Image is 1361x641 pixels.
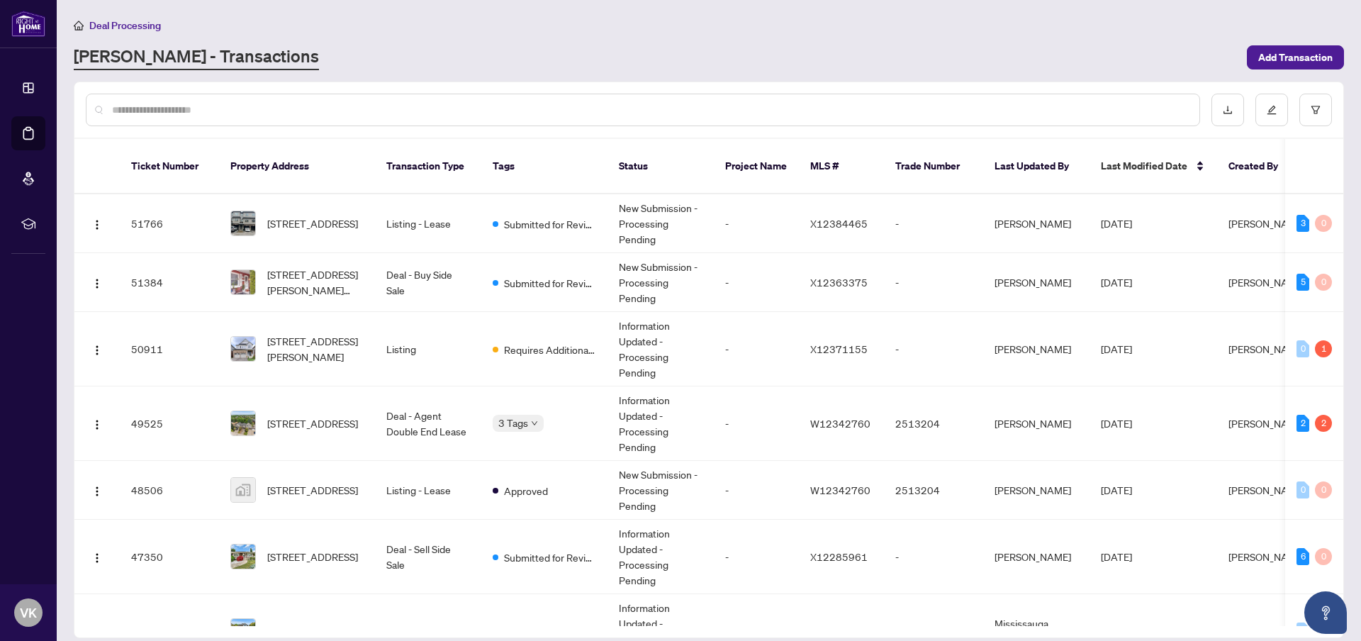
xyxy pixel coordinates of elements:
td: Listing [375,312,481,386]
span: home [74,21,84,30]
th: Ticket Number [120,139,219,194]
th: Project Name [714,139,799,194]
span: [PERSON_NAME] [1228,276,1305,289]
span: Approved [504,483,548,498]
div: 3 [1296,215,1309,232]
div: 0 [1315,274,1332,291]
td: 48506 [120,461,219,520]
td: 51766 [120,194,219,253]
img: Logo [91,278,103,289]
td: - [714,461,799,520]
td: Deal - Buy Side Sale [375,253,481,312]
td: 50911 [120,312,219,386]
span: [PERSON_NAME] [1228,550,1305,563]
span: VK [20,603,37,623]
td: Information Updated - Processing Pending [607,312,714,386]
span: Submitted for Review [504,550,596,565]
img: thumbnail-img [231,411,255,435]
span: [STREET_ADDRESS][PERSON_NAME][PERSON_NAME] [267,267,364,298]
span: [STREET_ADDRESS] [267,549,358,564]
td: New Submission - Processing Pending [607,461,714,520]
span: [STREET_ADDRESS] [267,416,358,431]
td: - [884,194,983,253]
div: 0 [1315,481,1332,498]
span: [STREET_ADDRESS] [267,216,358,231]
span: [PERSON_NAME] [1228,625,1305,637]
td: New Submission - Processing Pending [607,253,714,312]
span: download [1223,105,1233,115]
span: [STREET_ADDRESS] [267,482,358,498]
td: Deal - Sell Side Sale [375,520,481,594]
button: filter [1299,94,1332,126]
th: MLS # [799,139,884,194]
button: Logo [86,212,108,235]
img: Logo [91,419,103,430]
span: W12308956 [810,625,870,637]
td: 47350 [120,520,219,594]
span: filter [1311,105,1321,115]
button: Logo [86,271,108,294]
button: Logo [86,545,108,568]
span: Submitted for Review [504,216,596,232]
th: Property Address [219,139,375,194]
span: edit [1267,105,1277,115]
td: Information Updated - Processing Pending [607,520,714,594]
span: X12384465 [810,217,868,230]
button: Logo [86,412,108,435]
td: [PERSON_NAME] [983,312,1090,386]
div: 5 [1296,274,1309,291]
button: download [1211,94,1244,126]
td: 2513204 [884,386,983,461]
td: 49525 [120,386,219,461]
span: [DATE] [1101,550,1132,563]
span: [DATE] [1101,276,1132,289]
div: 6 [1296,548,1309,565]
td: [PERSON_NAME] [983,386,1090,461]
span: [DATE] [1101,417,1132,430]
span: Requires Additional Docs [504,342,596,357]
button: edit [1255,94,1288,126]
td: - [884,312,983,386]
img: thumbnail-img [231,545,255,569]
button: Open asap [1304,591,1347,634]
div: 0 [1296,340,1309,357]
img: Logo [91,345,103,356]
div: 0 [1315,548,1332,565]
td: Listing - Lease [375,461,481,520]
img: thumbnail-img [231,270,255,294]
td: - [714,312,799,386]
td: - [714,520,799,594]
span: 3 Tags [498,415,528,431]
div: 2 [1296,415,1309,432]
span: down [531,420,538,427]
span: [DATE] [1101,342,1132,355]
img: Logo [91,552,103,564]
td: Information Updated - Processing Pending [607,386,714,461]
div: 0 [1296,481,1309,498]
div: 1 [1315,340,1332,357]
td: Deal - Agent Double End Lease [375,386,481,461]
span: [PERSON_NAME] [1228,417,1305,430]
img: thumbnail-img [231,211,255,235]
span: [STREET_ADDRESS][PERSON_NAME] [267,333,364,364]
img: thumbnail-img [231,478,255,502]
td: - [714,253,799,312]
th: Last Modified Date [1090,139,1217,194]
span: [PERSON_NAME] [1228,342,1305,355]
span: X12363375 [810,276,868,289]
button: Logo [86,338,108,360]
span: [DATE] [1101,484,1132,496]
span: Deal Processing [89,19,161,32]
span: Add Transaction [1258,46,1333,69]
td: [PERSON_NAME] [983,194,1090,253]
td: [PERSON_NAME] [983,520,1090,594]
th: Status [607,139,714,194]
img: thumbnail-img [231,337,255,361]
span: W12342760 [810,484,870,496]
div: 0 [1315,215,1332,232]
th: Tags [481,139,607,194]
img: logo [11,11,45,37]
span: [STREET_ADDRESS] [267,623,358,639]
td: [PERSON_NAME] [983,461,1090,520]
td: [PERSON_NAME] [983,253,1090,312]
